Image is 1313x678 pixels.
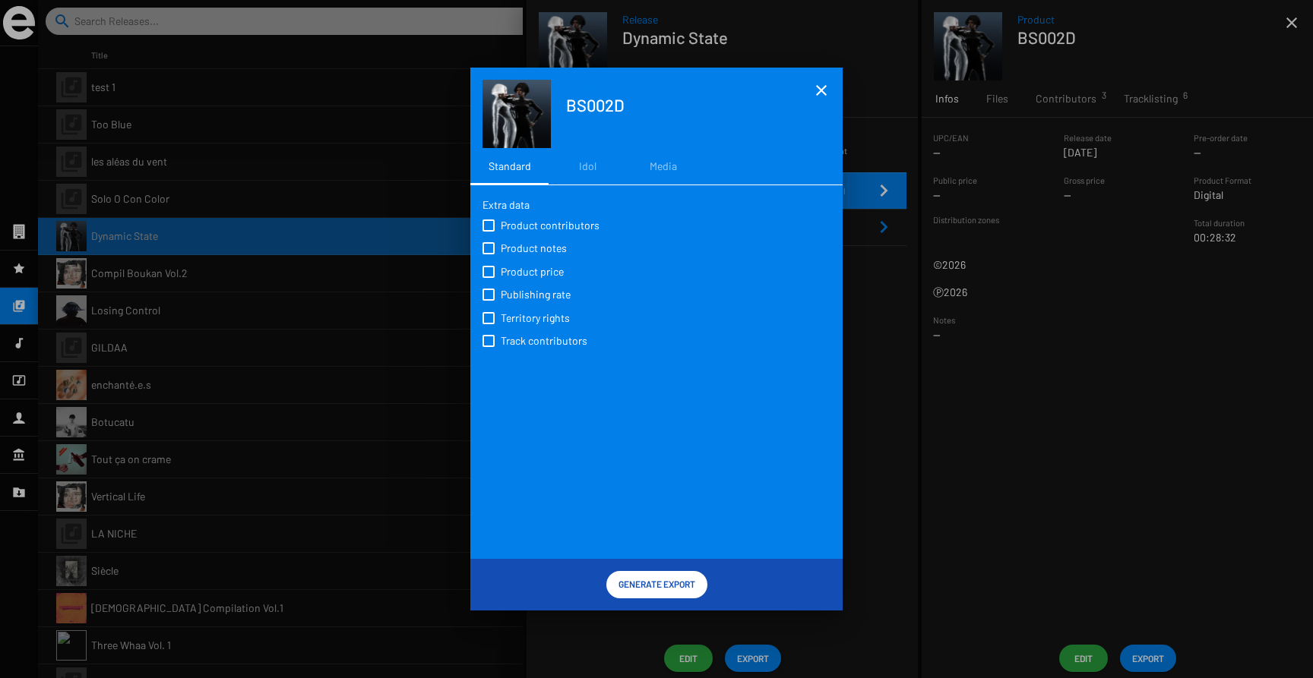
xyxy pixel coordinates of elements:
h1: BS002D [566,95,803,115]
mat-icon: close [812,81,831,99]
button: Generate Export [606,571,707,598]
span: Product [566,80,815,95]
span: Territory rights [501,311,570,326]
img: dynamic-state_artwork.png [482,80,551,148]
span: Product contributors [501,218,600,233]
div: Idol [579,159,596,174]
div: Media [650,159,677,174]
span: Product notes [501,241,567,256]
span: Product price [501,264,564,279]
span: Track contributors [501,333,587,348]
span: Publishing rate [501,287,571,302]
span: Generate Export [619,570,695,598]
div: Standard [489,159,531,174]
label: Extra data [482,197,530,213]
